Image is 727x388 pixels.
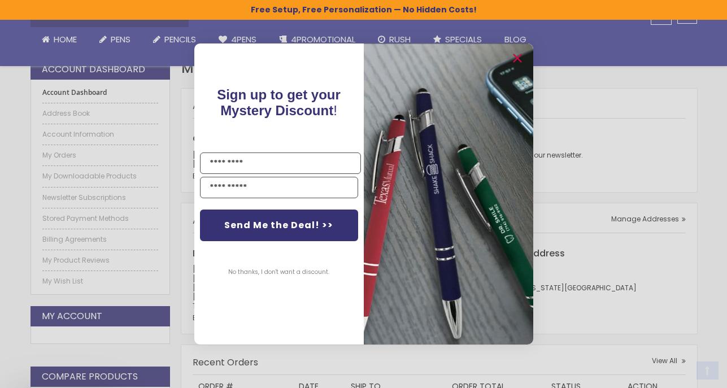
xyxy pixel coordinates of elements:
[217,87,341,118] span: Sign up to get your Mystery Discount
[200,210,358,241] button: Send Me the Deal! >>
[217,87,341,118] span: !
[508,49,526,67] button: Close dialog
[223,258,335,286] button: No thanks, I don't want a discount.
[364,43,533,345] img: pop-up-image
